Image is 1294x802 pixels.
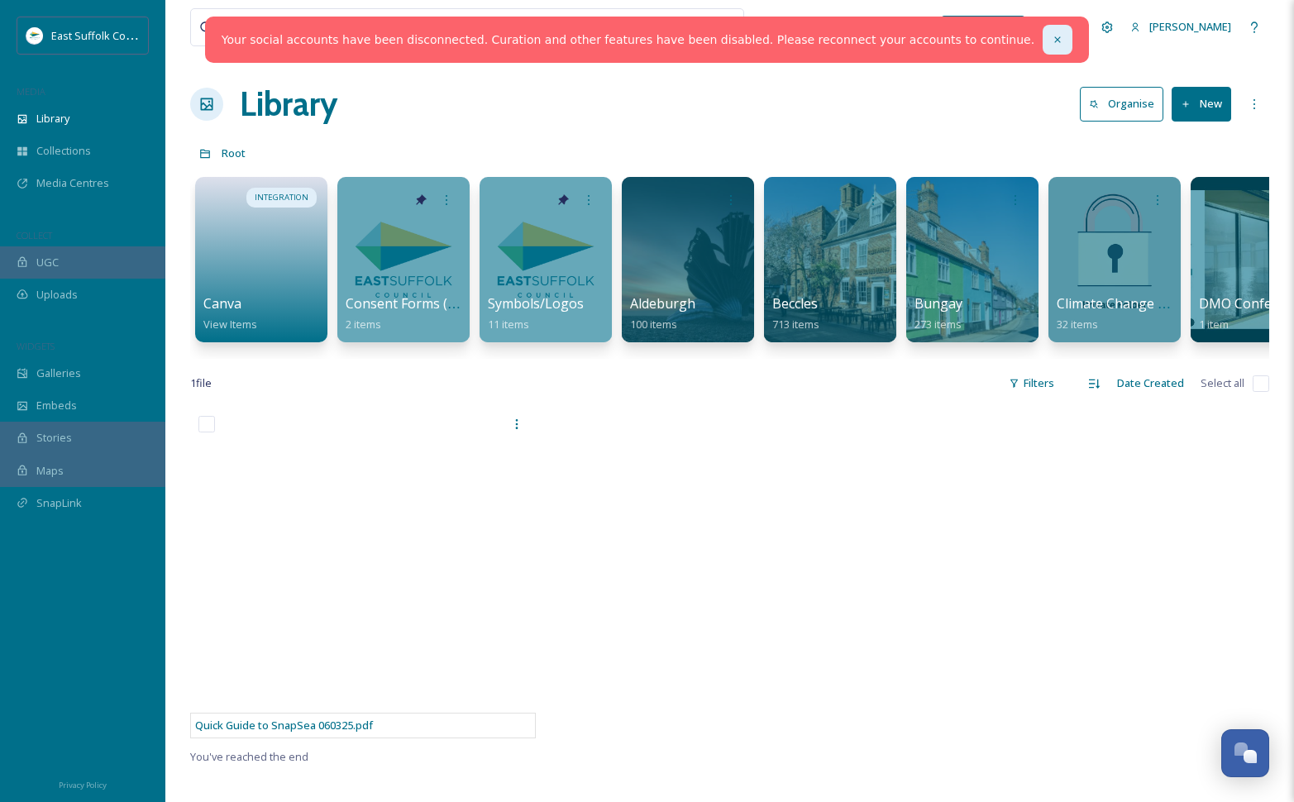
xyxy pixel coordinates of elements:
input: Search your library [229,9,609,45]
span: 1 file [190,375,212,391]
span: 713 items [772,317,819,332]
button: New [1172,87,1231,121]
span: SnapLink [36,495,82,511]
a: Climate Change & Sustainability32 items [1057,296,1253,332]
span: INTEGRATION [255,192,308,203]
span: COLLECT [17,229,52,241]
span: 32 items [1057,317,1098,332]
a: Your social accounts have been disconnected. Curation and other features have been disabled. Plea... [222,31,1034,49]
span: East Suffolk Council [51,27,149,43]
span: 273 items [914,317,962,332]
span: Media Centres [36,175,109,191]
a: Bungay273 items [914,296,962,332]
a: View all files [638,11,735,43]
a: [PERSON_NAME] [1122,11,1239,43]
span: 100 items [630,317,677,332]
span: Bungay [914,294,962,313]
div: Filters [1000,367,1062,399]
div: Date Created [1109,367,1192,399]
button: Organise [1080,87,1163,121]
a: Privacy Policy [59,774,107,794]
a: What's New [942,16,1024,39]
a: Organise [1080,87,1172,121]
a: Symbols/Logos11 items [488,296,584,332]
span: View Items [203,317,257,332]
span: Privacy Policy [59,780,107,790]
span: MEDIA [17,85,45,98]
span: Beccles [772,294,818,313]
span: Maps [36,463,64,479]
span: Root [222,146,246,160]
span: Galleries [36,365,81,381]
span: WIDGETS [17,340,55,352]
span: UGC [36,255,59,270]
span: Consent Forms (Template) [346,294,511,313]
a: Aldeburgh100 items [630,296,695,332]
span: Climate Change & Sustainability [1057,294,1253,313]
span: Symbols/Logos [488,294,584,313]
span: 1 item [1199,317,1229,332]
a: INTEGRATIONCanvaView Items [190,169,332,342]
span: [PERSON_NAME] [1149,19,1231,34]
button: Open Chat [1221,729,1269,777]
span: Aldeburgh [630,294,695,313]
span: Collections [36,143,91,159]
span: Embeds [36,398,77,413]
span: Stories [36,430,72,446]
a: Beccles713 items [772,296,819,332]
span: Library [36,111,69,127]
a: Consent Forms (Template)2 items [346,296,511,332]
span: Uploads [36,287,78,303]
a: Library [240,79,337,129]
img: ESC%20Logo.png [26,27,43,44]
span: Quick Guide to SnapSea 060325.pdf [195,718,373,733]
span: 11 items [488,317,529,332]
span: Select all [1201,375,1244,391]
span: 2 items [346,317,381,332]
span: You've reached the end [190,749,308,764]
span: Canva [203,294,241,313]
a: Root [222,143,246,163]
